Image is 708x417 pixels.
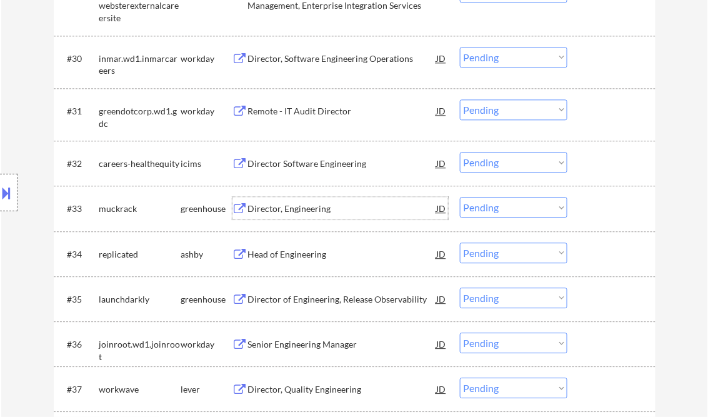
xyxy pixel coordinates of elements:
div: JD [436,333,448,355]
div: JD [436,288,448,310]
div: Remote - IT Audit Director [248,105,437,118]
div: Director, Engineering [248,203,437,215]
div: Director, Software Engineering Operations [248,53,437,65]
div: Director Software Engineering [248,158,437,170]
div: workwave [99,383,181,396]
div: Director of Engineering, Release Observability [248,293,437,306]
div: JD [436,378,448,400]
div: workday [181,53,232,65]
div: JD [436,99,448,122]
div: JD [436,152,448,174]
div: Director, Quality Engineering [248,383,437,396]
div: Senior Engineering Manager [248,338,437,351]
div: JD [436,243,448,265]
div: #36 [67,338,89,351]
div: workday [181,338,232,351]
div: Head of Engineering [248,248,437,261]
div: JD [436,197,448,219]
div: JD [436,47,448,69]
div: #30 [67,53,89,65]
div: inmar.wd1.inmarcareers [99,53,181,77]
div: joinroot.wd1.joinroot [99,338,181,363]
div: lever [181,383,232,396]
div: #37 [67,383,89,396]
